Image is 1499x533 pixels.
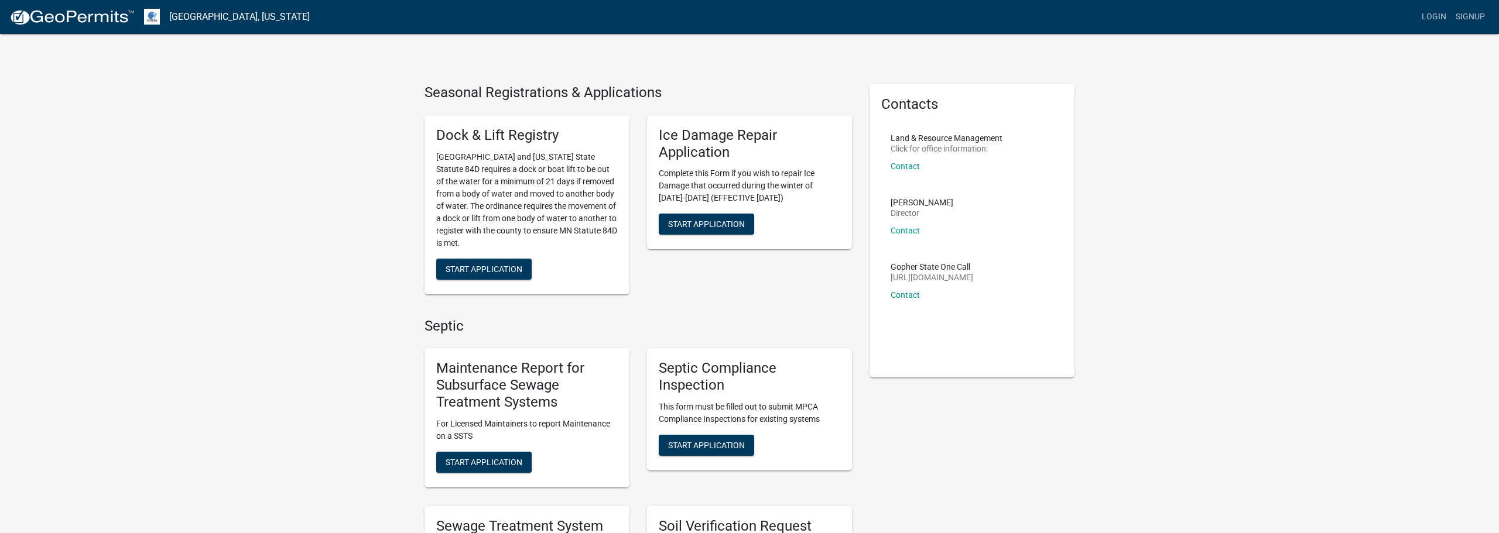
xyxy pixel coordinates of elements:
[169,7,310,27] a: [GEOGRAPHIC_DATA], [US_STATE]
[891,209,953,217] p: Director
[891,145,1002,153] p: Click for office information:
[881,96,1063,113] h5: Contacts
[425,318,852,335] h4: Septic
[425,84,852,101] h4: Seasonal Registrations & Applications
[668,440,745,449] span: Start Application
[446,264,522,273] span: Start Application
[891,290,920,300] a: Contact
[659,127,840,161] h5: Ice Damage Repair Application
[659,401,840,425] p: This form must be filled out to submit MPCA Compliance Inspections for existing systems
[446,457,522,466] span: Start Application
[436,259,532,280] button: Start Application
[659,214,754,235] button: Start Application
[436,127,618,144] h5: Dock & Lift Registry
[891,134,1002,142] p: Land & Resource Management
[436,452,532,473] button: Start Application
[1451,6,1490,28] a: Signup
[891,198,953,207] p: [PERSON_NAME]
[1417,6,1451,28] a: Login
[659,167,840,204] p: Complete this Form if you wish to repair Ice Damage that occurred during the winter of [DATE]-[DA...
[144,9,160,25] img: Otter Tail County, Minnesota
[436,151,618,249] p: [GEOGRAPHIC_DATA] and [US_STATE] State Statute 84D requires a dock or boat lift to be out of the ...
[659,435,754,456] button: Start Application
[891,226,920,235] a: Contact
[891,263,973,271] p: Gopher State One Call
[891,161,920,171] a: Contact
[891,273,973,281] p: [URL][DOMAIN_NAME]
[436,418,618,442] p: For Licensed Maintainers to report Maintenance on a SSTS
[659,360,840,394] h5: Septic Compliance Inspection
[436,360,618,410] h5: Maintenance Report for Subsurface Sewage Treatment Systems
[668,219,745,229] span: Start Application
